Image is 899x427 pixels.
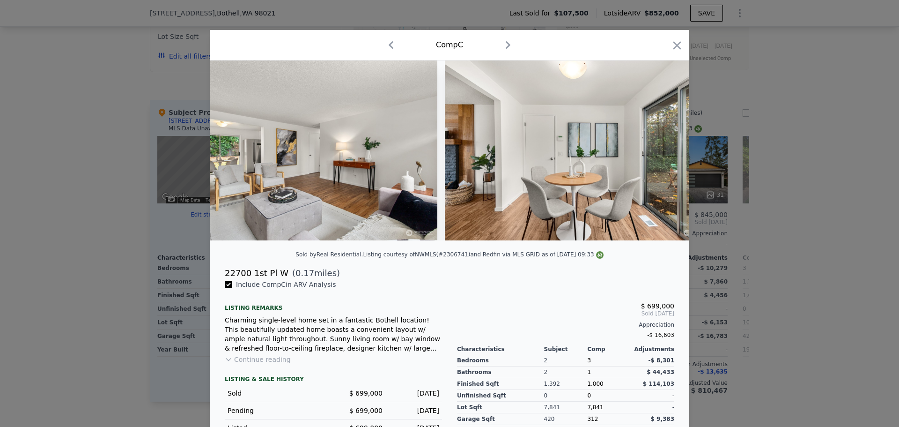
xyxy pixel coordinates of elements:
[295,268,314,278] span: 0.17
[631,402,674,413] div: -
[544,367,588,378] div: 2
[544,345,588,353] div: Subject
[596,251,604,259] img: NWMLS Logo
[457,390,544,402] div: Unfinished Sqft
[631,345,674,353] div: Adjustments
[349,407,383,414] span: $ 699,000
[631,390,674,402] div: -
[225,375,442,385] div: LISTING & SALE HISTORY
[457,310,674,317] span: Sold [DATE]
[457,402,544,413] div: Lot Sqft
[587,404,603,411] span: 7,841
[457,345,544,353] div: Characteristics
[228,406,326,415] div: Pending
[648,357,674,364] span: -$ 8,301
[587,392,591,399] span: 0
[390,406,439,415] div: [DATE]
[587,345,631,353] div: Comp
[587,381,603,387] span: 1,000
[225,267,288,280] div: 22700 1st Pl W
[225,297,442,312] div: Listing remarks
[544,413,588,425] div: 420
[587,357,591,364] span: 3
[647,369,674,375] span: $ 44,433
[643,381,674,387] span: $ 114,103
[390,389,439,398] div: [DATE]
[457,321,674,329] div: Appreciation
[544,355,588,367] div: 2
[457,378,544,390] div: Finished Sqft
[232,281,340,288] span: Include Comp C in ARV Analysis
[457,413,544,425] div: Garage Sqft
[587,416,598,422] span: 312
[225,355,291,364] button: Continue reading
[228,389,326,398] div: Sold
[445,60,715,240] img: Property Img
[587,367,631,378] div: 1
[288,267,340,280] span: ( miles)
[225,315,442,353] div: Charming single-level home set in a fantastic Bothell location! This beautifully updated home boa...
[641,302,674,310] span: $ 699,000
[349,390,383,397] span: $ 699,000
[647,332,674,338] span: -$ 16,603
[295,251,363,258] div: Sold by Real Residential .
[436,39,463,51] div: Comp C
[457,355,544,367] div: Bedrooms
[651,416,674,422] span: $ 9,383
[167,60,437,240] img: Property Img
[544,402,588,413] div: 7,841
[363,251,603,258] div: Listing courtesy of NWMLS (#2306741) and Redfin via MLS GRID as of [DATE] 09:33
[544,378,588,390] div: 1,392
[544,390,588,402] div: 0
[457,367,544,378] div: Bathrooms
